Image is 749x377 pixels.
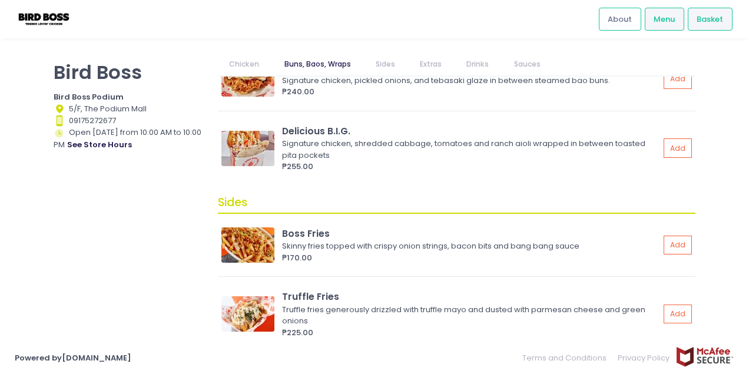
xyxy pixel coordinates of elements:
[54,103,203,115] div: 5/F, The Podium Mall
[15,9,73,29] img: logo
[54,91,124,102] b: Bird Boss Podium
[282,227,659,240] div: Boss Fries
[282,86,659,98] div: ₱240.00
[608,14,632,25] span: About
[221,61,274,97] img: Wonder Bao
[54,127,203,151] div: Open [DATE] from 10:00 AM to 10:00 PM
[599,8,641,30] a: About
[218,53,271,75] a: Chicken
[282,240,656,252] div: Skinny fries topped with crispy onion strings, bacon bits and bang bang sauce
[675,346,734,367] img: mcafee-secure
[282,304,656,327] div: Truffle fries generously drizzled with truffle mayo and dusted with parmesan cheese and green onions
[502,53,552,75] a: Sauces
[221,131,274,166] img: Delicious B.I.G.
[645,8,684,30] a: Menu
[221,296,274,332] img: Truffle Fries
[282,138,656,161] div: Signature chicken, shredded cabbage, tomatoes and ranch aioli wrapped in between toasted pita poc...
[282,252,659,264] div: ₱170.00
[221,227,274,263] img: Boss Fries
[612,346,676,369] a: Privacy Policy
[273,53,362,75] a: Buns, Baos, Wraps
[409,53,453,75] a: Extras
[654,14,675,25] span: Menu
[664,70,692,89] button: Add
[664,305,692,324] button: Add
[218,194,247,210] span: Sides
[664,236,692,255] button: Add
[522,346,612,369] a: Terms and Conditions
[54,115,203,127] div: 09175272677
[67,138,132,151] button: see store hours
[282,161,659,173] div: ₱255.00
[282,290,659,303] div: Truffle Fries
[282,75,656,87] div: Signature chicken, pickled onions, and tebasaki glaze in between steamed bao buns.
[697,14,723,25] span: Basket
[15,352,131,363] a: Powered by[DOMAIN_NAME]
[664,138,692,158] button: Add
[54,61,203,84] p: Bird Boss
[364,53,406,75] a: Sides
[455,53,501,75] a: Drinks
[282,124,659,138] div: Delicious B.I.G.
[282,327,659,339] div: ₱225.00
